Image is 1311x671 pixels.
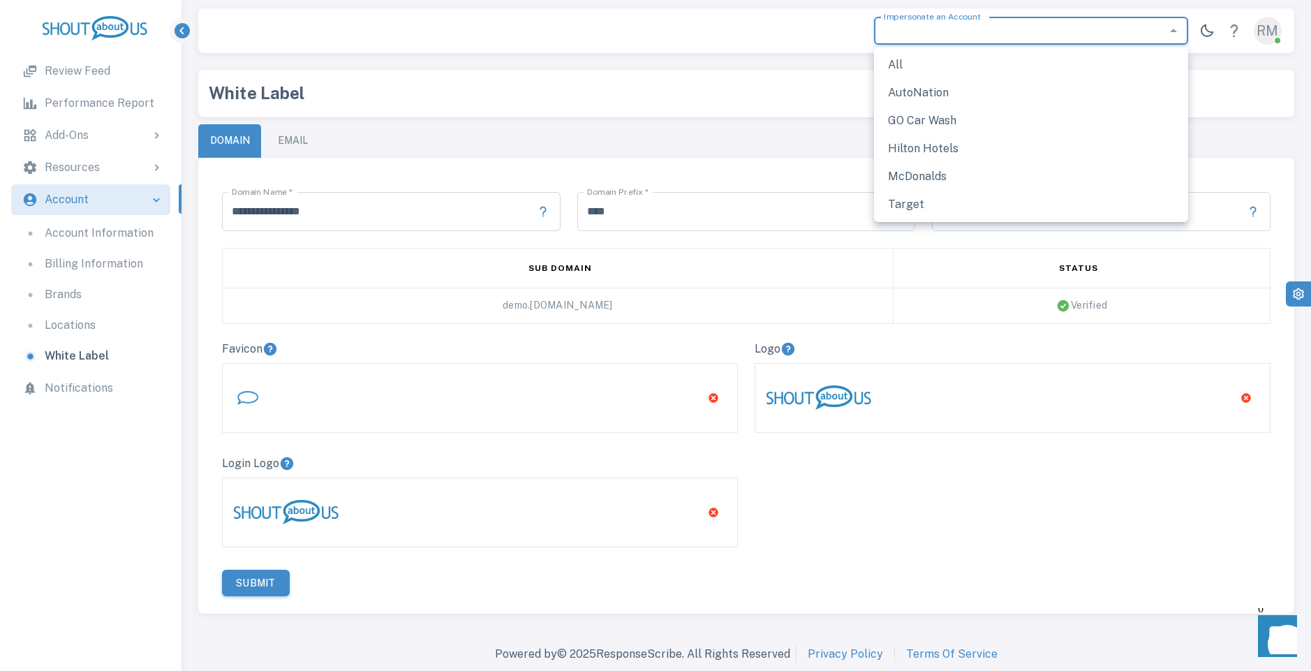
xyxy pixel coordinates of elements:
a: Performance Report [11,88,170,119]
button: Close [1164,21,1183,40]
div: Add-Ons [11,120,170,151]
a: Terms Of Service [906,646,998,663]
iframe: Front Chat [1245,608,1305,668]
div: demo . [DOMAIN_NAME] [234,298,882,312]
label: Domain Name * [232,186,292,198]
img: image [766,385,871,410]
p: Resources [45,159,100,176]
table: simple table [222,248,1271,324]
p: Account [45,191,89,208]
span: Verified [1071,298,1107,314]
img: image [234,384,262,412]
button: Submit [222,570,290,596]
button: The title that will appear in the browser tab and other relevant places (ex: ABC Marketing Reviews”) [1245,204,1261,219]
p: Brands [45,286,82,303]
a: Brands [11,279,170,310]
li: Hilton Hotels [874,135,1188,163]
li: AutoNation [874,79,1188,107]
a: Locations [11,310,170,341]
li: Target [874,191,1188,219]
a: Billing Information [11,249,170,279]
a: Privacy Policy [808,646,883,663]
p: Review Feed [45,63,110,80]
p: White Label [45,348,109,364]
li: McDonalds [874,163,1188,191]
button: Domain [198,124,261,158]
label: Domain Prefix * [587,186,649,198]
p: Logo [755,341,1271,357]
div: nav tabs example [198,124,1294,158]
p: Powered by © 2025 ResponseScribe. All Rights Reserved [495,646,790,663]
div: White Label [209,80,305,105]
button: This will be used on all other screens such as our dashboard, reports, response alerts, emails, etc. [780,341,796,357]
p: Account Information [45,225,154,242]
a: Notifications [11,373,170,404]
p: Login Logo [222,455,738,472]
strong: Sub Domain [528,263,592,273]
img: image [234,500,339,524]
a: Help Center [1220,17,1248,45]
a: Review Feed [11,56,170,87]
p: Notifications [45,380,113,397]
li: All [874,51,1188,79]
strong: Status [1059,263,1098,273]
li: GO Car Wash [874,107,1188,135]
button: This is the primary domain under which the white-labeled product will be accessed (ex: abcmarketi... [535,204,551,219]
button: Email [261,124,324,158]
button: This logo will be displayed on the login page where you and your clients log in. [279,456,295,471]
p: Performance Report [45,95,154,112]
div: Resources [11,152,170,183]
div: RM [1254,17,1282,45]
p: Locations [45,317,96,334]
div: Account [11,184,170,215]
label: Impersonate an Account [884,10,981,22]
a: Account Information [11,218,170,249]
button: This image will be used as an icon associated with the URL in the browser bar or next to the site... [262,341,278,357]
p: Billing Information [45,256,143,272]
p: Favicon [222,341,738,357]
a: White Label [11,341,170,371]
img: logo [43,16,147,40]
p: Add-Ons [45,127,89,144]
